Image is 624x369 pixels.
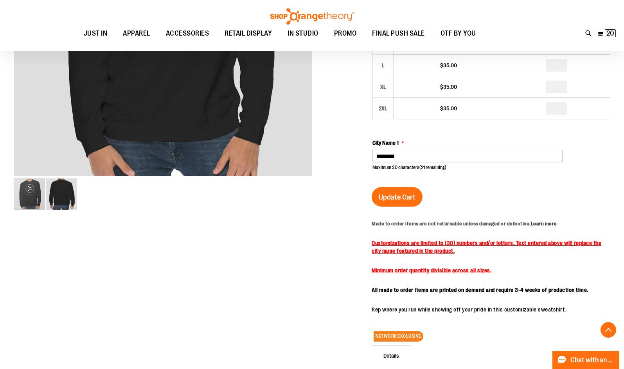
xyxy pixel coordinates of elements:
p: Rep where you run while showing off your pride in this customizable sweatshirt. [372,306,610,313]
span: Update Cart [379,193,415,202]
a: Learn more [531,221,557,227]
a: OTF BY YOU [433,25,484,43]
a: PROMO [326,25,365,43]
div: $35.00 [397,61,499,69]
span: City Name 1 [372,140,399,146]
div: XL [377,81,389,93]
span: RETAIL DISPLAY [225,25,272,42]
a: RETAIL DISPLAY [217,25,280,42]
div: 2XL [377,103,389,114]
b: All made to order items are printed on demand and require 3-4 weeks of production time. [372,287,588,293]
a: IN STUDIO [280,25,326,43]
a: JUST IN [76,25,115,43]
span: NETWORK EXCLUSIVE [374,331,423,342]
p: Maximum 30 characters [372,164,563,171]
img: Alternate image #1 for 1536452 [46,178,77,210]
div: $35.00 [397,83,499,91]
span: 20 [606,29,614,37]
div: Made to order items are not returnable unless damaged or defective. [372,220,610,228]
span: PROMO [334,25,357,42]
span: Customizations are limited to (30) numbers and/or letters. Text entered above will replace the ci... [372,240,601,254]
span: Minimum order quantity divisible across all sizes. [372,267,491,274]
span: FINAL PUSH SALE [372,25,425,42]
span: Chat with an Expert [570,356,615,364]
span: (21 remaining) [419,165,446,170]
span: OTF BY YOU [441,25,476,42]
a: ACCESSORIES [158,25,217,43]
button: Chat with an Expert [552,351,620,369]
span: JUST IN [84,25,108,42]
span: ACCESSORIES [166,25,209,42]
button: Update Cart [372,187,423,207]
div: $35.00 [397,104,499,112]
a: FINAL PUSH SALE [364,25,433,43]
span: APPAREL [123,25,150,42]
button: Back To Top [601,322,616,338]
span: Details [372,345,411,365]
div: image 1 of 2 [14,178,46,211]
a: APPAREL [115,25,158,43]
div: L [377,59,389,71]
span: IN STUDIO [288,25,318,42]
img: Shop Orangetheory [269,8,355,25]
div: image 2 of 2 [46,178,77,211]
